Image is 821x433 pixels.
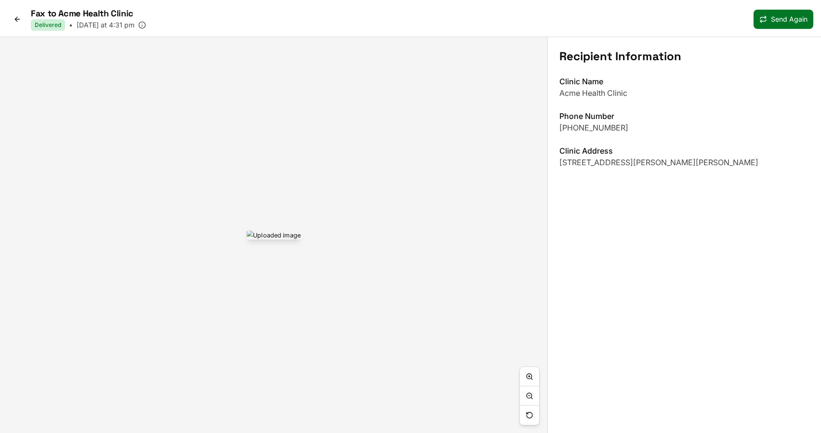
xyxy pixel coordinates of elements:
span: • [69,20,73,30]
p: [STREET_ADDRESS][PERSON_NAME][PERSON_NAME] [559,157,809,168]
img: Uploaded image [247,230,301,239]
div: Delivered [31,19,65,31]
label: Clinic Address [559,146,613,156]
span: [DATE] at 4:31 pm [77,20,134,30]
h1: Fax to Acme Health Clinic [31,8,146,19]
button: Zoom Out (Ctrl/Cmd + -) [520,386,539,406]
h3: Recipient Information [559,49,809,64]
label: Phone Number [559,111,614,121]
p: [PHONE_NUMBER] [559,122,809,133]
label: Clinic Name [559,77,603,86]
p: Acme Health Clinic [559,87,809,99]
button: Send Again [754,10,813,29]
button: Reset View (Ctrl/Cmd + 0) [520,406,539,425]
button: Zoom In (Ctrl/Cmd + +) [520,367,539,386]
